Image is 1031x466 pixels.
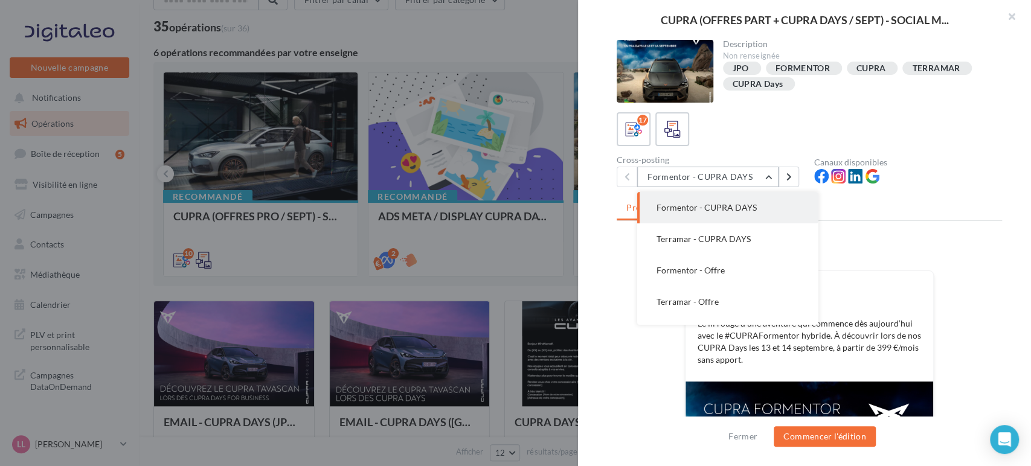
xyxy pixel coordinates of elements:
[912,64,960,73] div: TERRAMAR
[661,14,949,25] span: CUPRA (OFFRES PART + CUPRA DAYS / SEPT) - SOCIAL M...
[617,156,805,164] div: Cross-posting
[724,429,762,444] button: Fermer
[698,318,921,366] p: Le fil rouge d’une aventure qui commence dès aujourd’hui avec le #CUPRAFormentor hybride. À décou...
[723,40,993,48] div: Description
[733,80,783,89] div: CUPRA Days
[990,425,1019,454] div: Open Intercom Messenger
[637,255,818,286] button: Formentor - Offre
[637,167,779,187] button: Formentor - CUPRA DAYS
[856,64,886,73] div: CUPRA
[637,192,818,223] button: Formentor - CUPRA DAYS
[637,115,648,126] div: 17
[723,51,993,62] div: Non renseignée
[814,158,1002,167] div: Canaux disponibles
[657,234,751,244] span: Terramar - CUPRA DAYS
[657,202,757,212] span: Formentor - CUPRA DAYS
[657,296,719,307] span: Terramar - Offre
[733,64,749,73] div: JPO
[637,223,818,255] button: Terramar - CUPRA DAYS
[657,265,725,275] span: Formentor - Offre
[774,426,876,447] button: Commencer l'édition
[776,64,830,73] div: FORMENTOR
[637,286,818,318] button: Terramar - Offre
